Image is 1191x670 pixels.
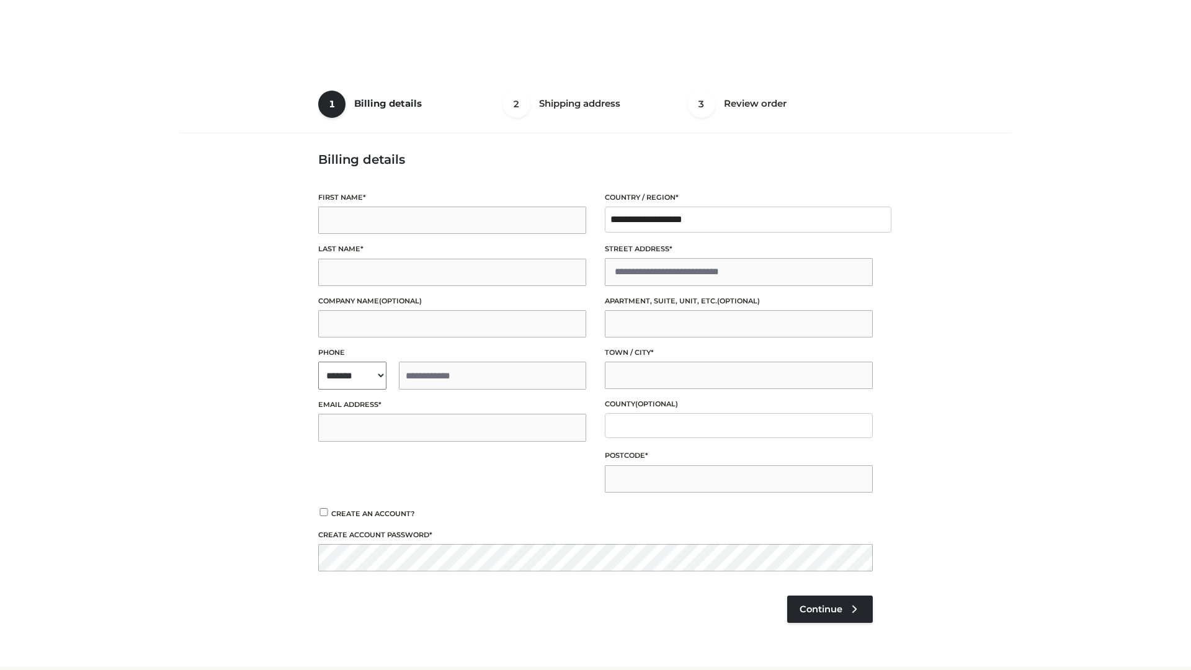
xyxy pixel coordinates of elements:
span: 1 [318,91,346,118]
label: Last name [318,243,586,255]
span: Continue [800,604,842,615]
span: Billing details [354,97,422,109]
label: Town / City [605,347,873,359]
label: Apartment, suite, unit, etc. [605,295,873,307]
label: Postcode [605,450,873,462]
span: (optional) [717,297,760,305]
input: Create an account? [318,508,329,516]
label: County [605,398,873,410]
label: Phone [318,347,586,359]
h3: Billing details [318,152,873,167]
label: Create account password [318,529,873,541]
label: Company name [318,295,586,307]
span: Review order [724,97,787,109]
span: 2 [503,91,530,118]
span: Shipping address [539,97,620,109]
label: Email address [318,399,586,411]
a: Continue [787,596,873,623]
span: 3 [688,91,715,118]
label: Country / Region [605,192,873,203]
span: (optional) [635,400,678,408]
label: First name [318,192,586,203]
span: (optional) [379,297,422,305]
label: Street address [605,243,873,255]
span: Create an account? [331,509,415,518]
